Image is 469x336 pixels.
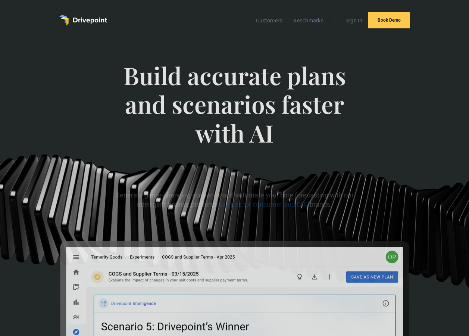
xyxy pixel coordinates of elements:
[343,16,366,25] a: Sign In
[368,12,410,28] a: Book Demo
[103,61,366,162] span: Build accurate plans and scenarios faster with AI
[103,190,366,209] p: Generate game-changing scenarios and automate your core forecasting with our intelligent finance ...
[59,15,107,25] a: home
[290,16,327,25] a: Benchmarks
[252,16,286,25] a: Customers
